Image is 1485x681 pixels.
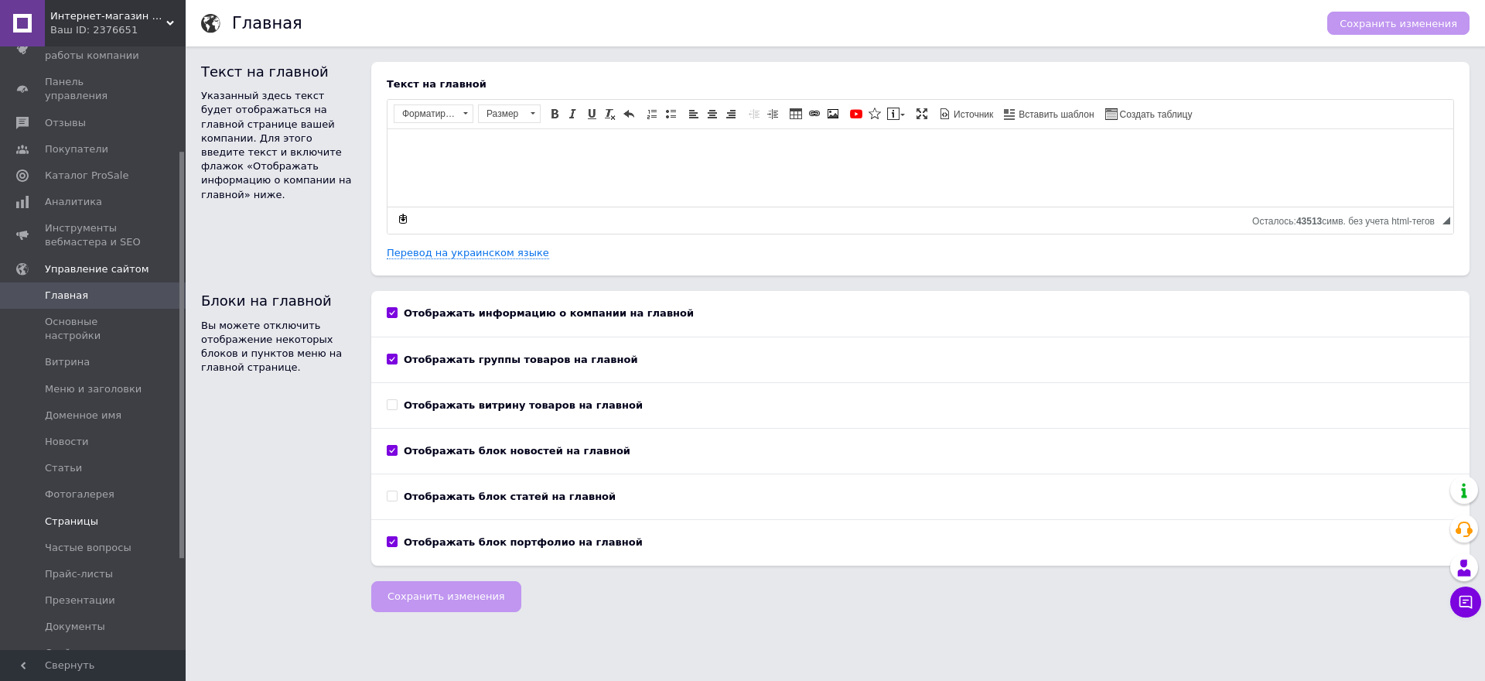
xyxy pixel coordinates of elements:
a: По левому краю [685,105,702,122]
a: Форматирование [394,104,473,123]
span: Меню и заголовки [45,382,142,396]
span: Интернет-магазин детских товаров "Кузя" [50,9,166,23]
a: По центру [704,105,721,122]
iframe: Визуальный текстовый редактор, F9573779-ECAA-4667-86C9-EE0FB9D2DE1B [387,129,1453,207]
h2: Блоки на главной [201,291,356,310]
div: Ваш ID: 2376651 [50,23,186,37]
span: Размер [479,105,525,122]
b: Отображать группы товаров на главной [404,354,638,365]
a: Убрать форматирование [602,105,619,122]
b: Отображать блок портфолио на главной [404,536,643,548]
b: Отображать блок новостей на главной [404,445,630,457]
span: Частые вопросы [45,541,131,555]
a: Создать таблицу [1103,105,1195,122]
a: Отменить (Ctrl+Z) [620,105,637,122]
a: Курсив (Ctrl+I) [565,105,582,122]
a: Изображение [824,105,841,122]
a: Вставить/Редактировать ссылку (Ctrl+L) [806,105,823,122]
span: Основные настройки [45,315,143,343]
a: Вставить иконку [866,105,883,122]
span: Слайдеры [45,646,98,660]
span: Инструменты вебмастера и SEO [45,221,143,249]
div: Текст на главной [387,77,1454,91]
a: Уменьшить отступ [746,105,763,122]
span: Страницы [45,515,98,529]
a: Таблица [787,105,804,122]
h1: Главная [232,14,302,33]
b: Отображать информацию о компании на главной [404,307,694,319]
a: Вставить шаблон [1002,105,1096,122]
b: Отображать блок статей на главной [404,491,616,502]
span: Управление сайтом [45,262,149,276]
a: Сделать резервную копию сейчас [394,210,411,228]
span: Создать таблицу [1118,108,1193,121]
button: Чат с покупателем [1450,587,1481,618]
a: Источник [937,105,995,122]
span: Отзывы [45,116,86,130]
p: Вы можете отключить отображение некоторых блоков и пунктов меню на главной странице. [201,319,356,375]
a: Развернуть [913,105,930,122]
span: Вставить шаблон [1016,108,1094,121]
h2: Текст на главной [201,62,356,81]
span: Документы [45,620,105,634]
a: Подчеркнутый (Ctrl+U) [583,105,600,122]
a: Вставить / удалить маркированный список [662,105,679,122]
span: Главная [45,289,88,303]
span: Аналитика [45,195,102,209]
span: Статьи [45,461,82,475]
span: Показатели работы компании [45,35,143,63]
span: Панель управления [45,75,143,103]
a: Вставить сообщение [885,105,907,122]
span: Новости [45,435,89,449]
span: Прайс-листы [45,567,113,581]
div: Подсчет символов [1252,212,1442,227]
span: Доменное имя [45,409,121,423]
p: Указанный здесь текст будет отображаться на главной странице вашей компании. Для этого введите те... [201,89,356,202]
a: Увеличить отступ [764,105,781,122]
a: Вставить / удалить нумерованный список [643,105,661,122]
span: Фотогалерея [45,488,114,501]
span: Витрина [45,355,90,369]
a: Размер [478,104,541,123]
span: Покупатели [45,142,108,156]
a: По правому краю [722,105,739,122]
a: Добавить видео с YouTube [848,105,865,122]
a: Полужирный (Ctrl+B) [546,105,563,122]
span: Презентации [45,594,115,607]
a: Перевод на украинском языке [387,247,549,259]
span: Каталог ProSale [45,169,128,183]
span: Перетащите для изменения размера [1442,217,1450,224]
span: 43513 [1296,216,1322,227]
b: Отображать витрину товаров на главной [404,399,643,411]
span: Источник [951,108,993,121]
span: Форматирование [394,105,458,122]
